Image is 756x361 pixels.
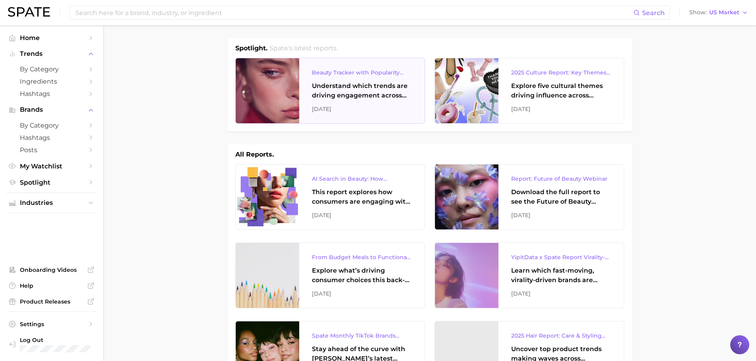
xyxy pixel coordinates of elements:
[511,266,611,285] div: Learn which fast-moving, virality-driven brands are leading the pack, the risks of viral growth, ...
[312,210,412,220] div: [DATE]
[20,50,83,57] span: Trends
[435,164,624,230] a: Report: Future of Beauty WebinarDownload the full report to see the Future of Beauty trends we un...
[6,280,97,292] a: Help
[235,243,425,308] a: From Budget Meals to Functional Snacks: Food & Beverage Trends Shaping Consumer Behavior This Sch...
[20,336,104,344] span: Log Out
[6,318,97,330] a: Settings
[6,197,97,209] button: Industries
[20,34,83,42] span: Home
[235,164,425,230] a: AI Search in Beauty: How Consumers Are Using ChatGPT vs. Google SearchThis report explores how co...
[312,68,412,77] div: Beauty Tracker with Popularity Index
[235,150,274,159] h1: All Reports.
[20,266,83,273] span: Onboarding Videos
[312,252,412,262] div: From Budget Meals to Functional Snacks: Food & Beverage Trends Shaping Consumer Behavior This Sch...
[6,160,97,172] a: My Watchlist
[689,10,707,15] span: Show
[235,44,267,53] h1: Spotlight.
[20,122,83,129] span: by Category
[435,243,624,308] a: YipitData x Spate Report Virality-Driven Brands Are Taking a Slice of the Beauty PieLearn which f...
[511,331,611,340] div: 2025 Hair Report: Care & Styling Products
[312,81,412,100] div: Understand which trends are driving engagement across platforms in the skin, hair, makeup, and fr...
[6,63,97,75] a: by Category
[511,81,611,100] div: Explore five cultural themes driving influence across beauty, food, and pop culture.
[6,104,97,116] button: Brands
[20,199,83,206] span: Industries
[511,289,611,298] div: [DATE]
[435,58,624,124] a: 2025 Culture Report: Key Themes That Are Shaping Consumer DemandExplore five cultural themes driv...
[6,264,97,276] a: Onboarding Videos
[687,8,750,18] button: ShowUS Market
[6,144,97,156] a: Posts
[6,334,97,355] a: Log out. Currently logged in with e-mail Lauren.Maffettone@loreal.com.
[709,10,739,15] span: US Market
[20,134,83,141] span: Hashtags
[511,210,611,220] div: [DATE]
[312,266,412,285] div: Explore what’s driving consumer choices this back-to-school season From budget-friendly meals to ...
[20,298,83,305] span: Product Releases
[6,48,97,60] button: Trends
[20,78,83,85] span: Ingredients
[511,174,611,183] div: Report: Future of Beauty Webinar
[6,132,97,144] a: Hashtags
[6,75,97,88] a: Ingredients
[20,106,83,113] span: Brands
[20,146,83,154] span: Posts
[6,119,97,132] a: by Category
[6,176,97,189] a: Spotlight
[312,104,412,114] div: [DATE]
[511,104,611,114] div: [DATE]
[20,179,83,186] span: Spotlight
[20,321,83,328] span: Settings
[20,65,83,73] span: by Category
[20,90,83,97] span: Hashtags
[75,6,633,19] input: Search here for a brand, industry, or ingredient
[312,187,412,206] div: This report explores how consumers are engaging with AI-powered search tools — and what it means ...
[511,252,611,262] div: YipitData x Spate Report Virality-Driven Brands Are Taking a Slice of the Beauty Pie
[312,331,412,340] div: Spate Monthly TikTok Brands Tracker
[8,7,50,17] img: SPATE
[20,162,83,170] span: My Watchlist
[511,68,611,77] div: 2025 Culture Report: Key Themes That Are Shaping Consumer Demand
[6,296,97,308] a: Product Releases
[20,282,83,289] span: Help
[312,289,412,298] div: [DATE]
[642,9,665,17] span: Search
[269,44,338,53] h2: Spate's latest reports.
[312,174,412,183] div: AI Search in Beauty: How Consumers Are Using ChatGPT vs. Google Search
[6,32,97,44] a: Home
[511,187,611,206] div: Download the full report to see the Future of Beauty trends we unpacked during the webinar.
[6,88,97,100] a: Hashtags
[235,58,425,124] a: Beauty Tracker with Popularity IndexUnderstand which trends are driving engagement across platfor...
